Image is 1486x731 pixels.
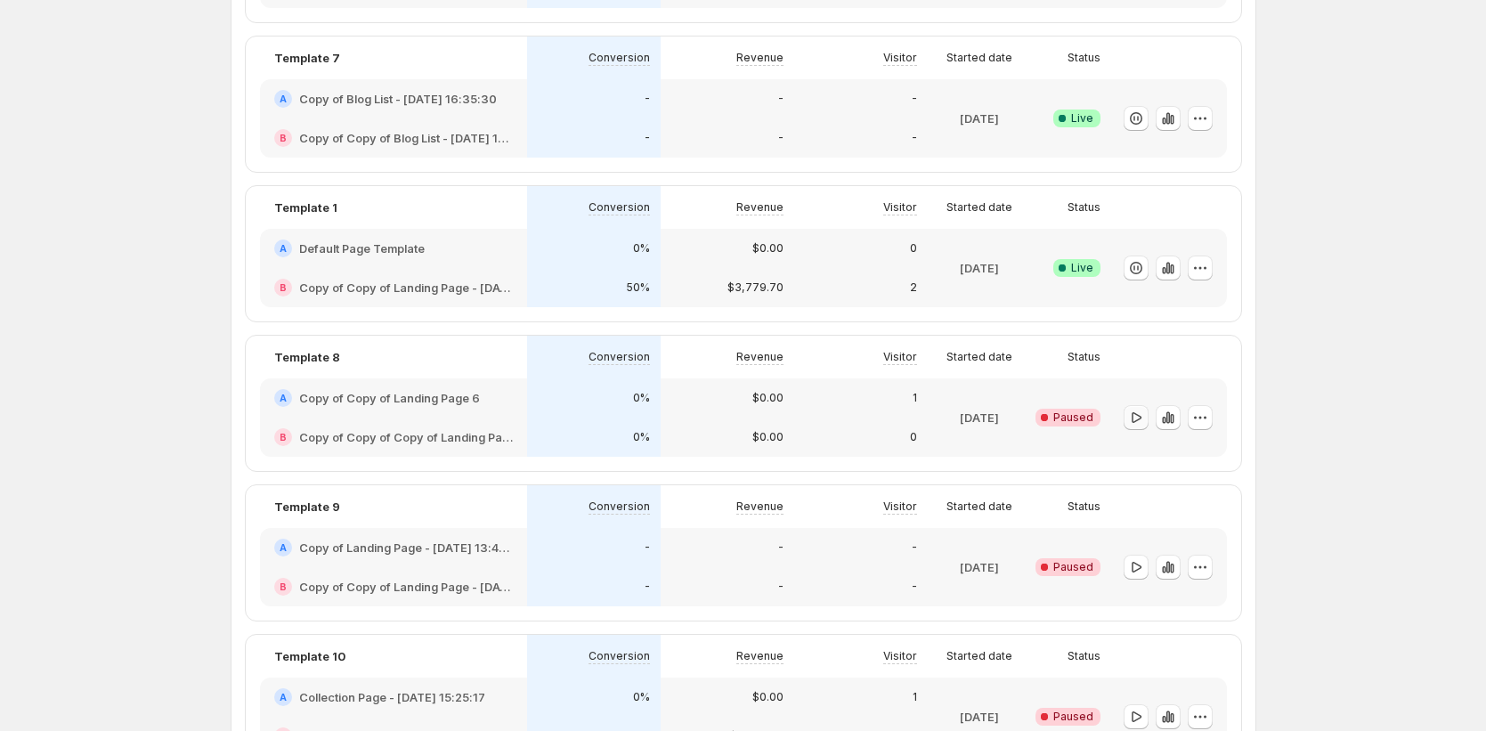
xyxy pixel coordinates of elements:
[1053,710,1093,724] span: Paused
[299,90,497,108] h2: Copy of Blog List - [DATE] 16:35:30
[778,131,784,145] p: -
[280,581,287,592] h2: B
[960,110,999,127] p: [DATE]
[883,200,917,215] p: Visitor
[280,243,287,254] h2: A
[589,350,650,364] p: Conversion
[280,93,287,104] h2: A
[280,282,287,293] h2: B
[913,690,917,704] p: 1
[274,348,340,366] p: Template 8
[645,131,650,145] p: -
[910,280,917,295] p: 2
[589,51,650,65] p: Conversion
[280,692,287,703] h2: A
[913,391,917,405] p: 1
[752,391,784,405] p: $0.00
[883,500,917,514] p: Visitor
[778,580,784,594] p: -
[946,649,1012,663] p: Started date
[299,539,513,556] h2: Copy of Landing Page - [DATE] 13:42:00
[912,131,917,145] p: -
[633,430,650,444] p: 0%
[645,92,650,106] p: -
[1071,111,1093,126] span: Live
[910,430,917,444] p: 0
[589,649,650,663] p: Conversion
[633,241,650,256] p: 0%
[299,129,513,147] h2: Copy of Copy of Blog List - [DATE] 16:35:30
[645,540,650,555] p: -
[946,51,1012,65] p: Started date
[299,389,480,407] h2: Copy of Copy of Landing Page 6
[778,92,784,106] p: -
[912,540,917,555] p: -
[727,280,784,295] p: $3,779.70
[736,350,784,364] p: Revenue
[274,498,340,516] p: Template 9
[1053,410,1093,425] span: Paused
[912,580,917,594] p: -
[589,200,650,215] p: Conversion
[883,350,917,364] p: Visitor
[626,280,650,295] p: 50%
[946,500,1012,514] p: Started date
[299,688,485,706] h2: Collection Page - [DATE] 15:25:17
[960,708,999,726] p: [DATE]
[883,51,917,65] p: Visitor
[299,578,513,596] h2: Copy of Copy of Landing Page - [DATE] 13:42:00
[1068,500,1100,514] p: Status
[1053,560,1093,574] span: Paused
[280,133,287,143] h2: B
[960,259,999,277] p: [DATE]
[299,279,513,296] h2: Copy of Copy of Landing Page - [DATE] 13:42:00
[752,690,784,704] p: $0.00
[946,350,1012,364] p: Started date
[299,428,513,446] h2: Copy of Copy of Copy of Landing Page 6
[912,92,917,106] p: -
[946,200,1012,215] p: Started date
[752,241,784,256] p: $0.00
[1068,51,1100,65] p: Status
[274,199,337,216] p: Template 1
[299,240,425,257] h2: Default Page Template
[633,690,650,704] p: 0%
[736,649,784,663] p: Revenue
[752,430,784,444] p: $0.00
[589,500,650,514] p: Conversion
[1068,350,1100,364] p: Status
[736,200,784,215] p: Revenue
[736,51,784,65] p: Revenue
[633,391,650,405] p: 0%
[280,393,287,403] h2: A
[778,540,784,555] p: -
[1068,649,1100,663] p: Status
[274,49,340,67] p: Template 7
[960,409,999,426] p: [DATE]
[910,241,917,256] p: 0
[645,580,650,594] p: -
[1071,261,1093,275] span: Live
[883,649,917,663] p: Visitor
[960,558,999,576] p: [DATE]
[280,432,287,443] h2: B
[280,542,287,553] h2: A
[736,500,784,514] p: Revenue
[274,647,345,665] p: Template 10
[1068,200,1100,215] p: Status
